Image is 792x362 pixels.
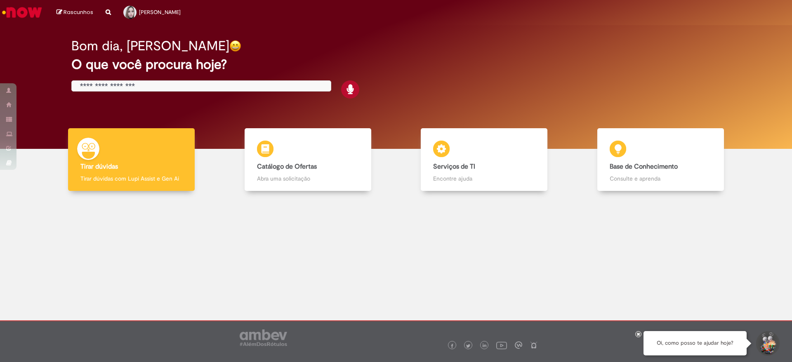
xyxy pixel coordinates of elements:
[80,162,118,171] b: Tirar dúvidas
[139,9,181,16] span: [PERSON_NAME]
[43,128,220,191] a: Tirar dúvidas Tirar dúvidas com Lupi Assist e Gen Ai
[643,331,747,355] div: Oi, como posso te ajudar hoje?
[80,174,182,183] p: Tirar dúvidas com Lupi Assist e Gen Ai
[610,174,712,183] p: Consulte e aprenda
[257,162,317,171] b: Catálogo de Ofertas
[71,39,229,53] h2: Bom dia, [PERSON_NAME]
[220,128,396,191] a: Catálogo de Ofertas Abra uma solicitação
[466,344,470,348] img: logo_footer_twitter.png
[433,162,475,171] b: Serviços de TI
[755,331,780,356] button: Iniciar Conversa de Suporte
[396,128,573,191] a: Serviços de TI Encontre ajuda
[450,344,454,348] img: logo_footer_facebook.png
[496,340,507,350] img: logo_footer_youtube.png
[57,9,93,16] a: Rascunhos
[257,174,359,183] p: Abra uma solicitação
[240,329,287,346] img: logo_footer_ambev_rotulo_gray.png
[483,343,487,348] img: logo_footer_linkedin.png
[530,341,537,349] img: logo_footer_naosei.png
[515,341,522,349] img: logo_footer_workplace.png
[610,162,678,171] b: Base de Conhecimento
[433,174,535,183] p: Encontre ajuda
[1,4,43,21] img: ServiceNow
[64,8,93,16] span: Rascunhos
[229,40,241,52] img: happy-face.png
[71,57,721,72] h2: O que você procura hoje?
[573,128,749,191] a: Base de Conhecimento Consulte e aprenda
